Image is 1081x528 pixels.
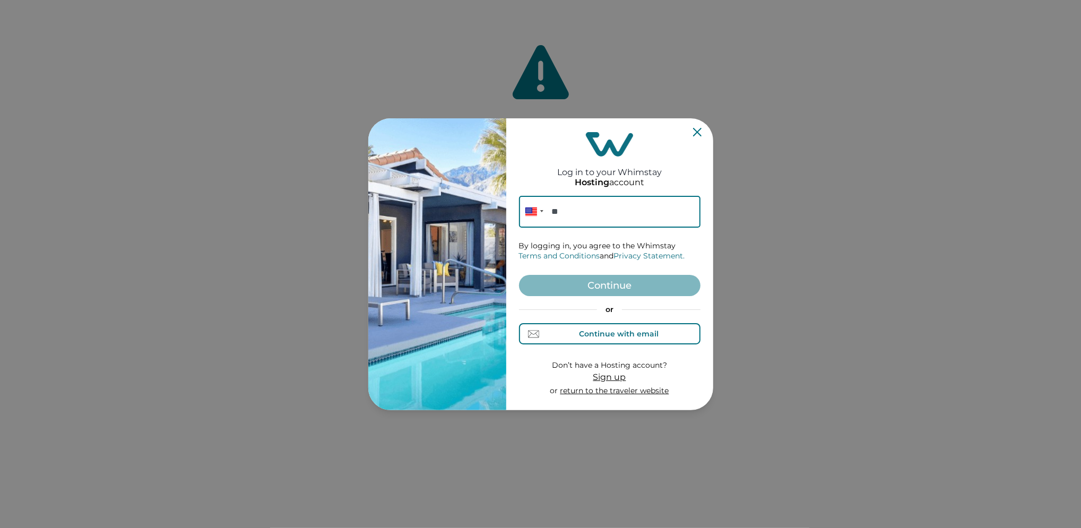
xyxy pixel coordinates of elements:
[575,177,609,188] p: Hosting
[519,275,701,296] button: Continue
[693,128,702,136] button: Close
[560,386,669,395] a: return to the traveler website
[519,241,701,262] p: By logging in, you agree to the Whimstay and
[519,305,701,315] p: or
[586,132,634,157] img: login-logo
[519,251,600,261] a: Terms and Conditions
[550,386,669,396] p: or
[550,360,669,371] p: Don’t have a Hosting account?
[557,157,662,177] h2: Log in to your Whimstay
[519,323,701,344] button: Continue with email
[579,330,659,338] div: Continue with email
[593,372,626,382] span: Sign up
[614,251,685,261] a: Privacy Statement.
[519,196,547,228] div: United States: + 1
[575,177,644,188] p: account
[368,118,506,410] img: auth-banner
